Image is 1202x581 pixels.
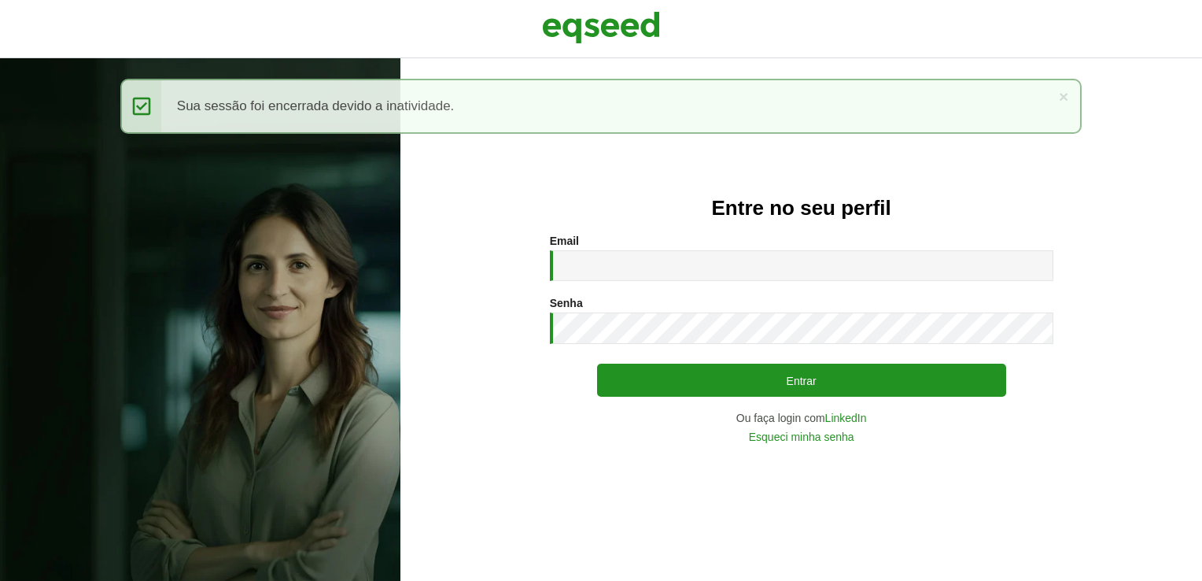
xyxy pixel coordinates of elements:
[432,197,1171,220] h2: Entre no seu perfil
[550,235,579,246] label: Email
[825,413,867,424] a: LinkedIn
[542,8,660,47] img: EqSeed Logo
[749,431,854,442] a: Esqueci minha senha
[120,79,1082,134] div: Sua sessão foi encerrada devido a inatividade.
[550,298,583,309] label: Senha
[550,413,1053,424] div: Ou faça login com
[597,364,1006,397] button: Entrar
[1059,88,1068,105] a: ×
